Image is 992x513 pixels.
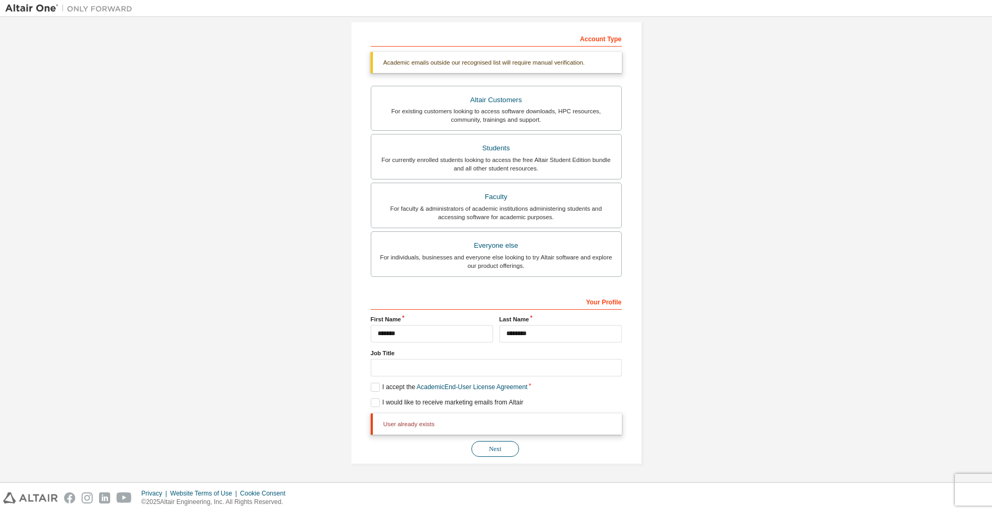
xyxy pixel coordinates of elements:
[378,190,615,204] div: Faculty
[3,492,58,503] img: altair_logo.svg
[371,30,622,47] div: Account Type
[378,156,615,173] div: For currently enrolled students looking to access the free Altair Student Edition bundle and all ...
[371,398,523,407] label: I would like to receive marketing emails from Altair
[378,253,615,270] div: For individuals, businesses and everyone else looking to try Altair software and explore our prod...
[371,383,528,392] label: I accept the
[5,3,138,14] img: Altair One
[378,93,615,107] div: Altair Customers
[371,293,622,310] div: Your Profile
[417,383,528,391] a: Academic End-User License Agreement
[141,498,292,507] p: © 2025 Altair Engineering, Inc. All Rights Reserved.
[240,489,291,498] div: Cookie Consent
[378,204,615,221] div: For faculty & administrators of academic institutions administering students and accessing softwa...
[371,315,493,323] label: First Name
[471,441,519,457] button: Next
[378,107,615,124] div: For existing customers looking to access software downloads, HPC resources, community, trainings ...
[371,52,622,73] div: Academic emails outside our recognised list will require manual verification.
[141,489,170,498] div: Privacy
[82,492,93,503] img: instagram.svg
[499,315,622,323] label: Last Name
[378,141,615,156] div: Students
[371,349,622,357] label: Job Title
[170,489,240,498] div: Website Terms of Use
[99,492,110,503] img: linkedin.svg
[378,238,615,253] div: Everyone else
[371,413,622,435] div: User already exists
[117,492,132,503] img: youtube.svg
[64,492,75,503] img: facebook.svg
